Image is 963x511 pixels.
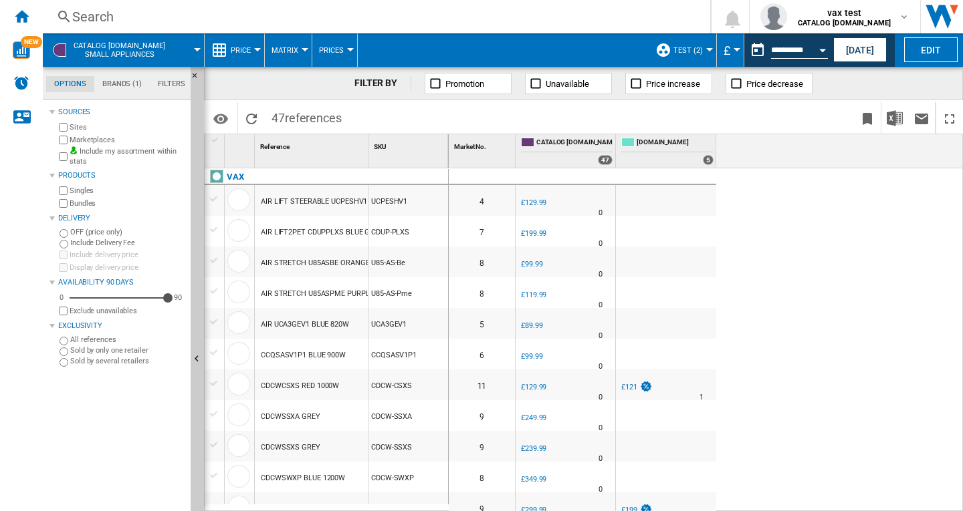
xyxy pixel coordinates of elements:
[445,79,484,89] span: Promotion
[449,308,515,339] div: 5
[285,111,342,125] span: references
[59,136,68,144] input: Marketplaces
[639,381,653,392] img: promotionV3.png
[70,356,185,366] label: Sold by several retailers
[451,134,515,155] div: Sort None
[546,79,589,89] span: Unavailable
[521,444,546,453] div: £239.99
[171,293,185,303] div: 90
[449,431,515,462] div: 9
[70,306,185,316] label: Exclude unavailables
[70,122,185,132] label: Sites
[70,186,185,196] label: Singles
[261,248,390,279] div: AIR STRETCH U85ASBE ORANGE 820W
[59,263,68,272] input: Display delivery price
[519,289,546,302] div: £119.99
[599,391,603,404] div: Delivery Time : 0 day
[371,134,448,155] div: SKU Sort None
[59,250,68,259] input: Include delivery price
[59,148,68,165] input: Include my assortment within stats
[449,246,515,277] div: 8
[94,76,150,92] md-tab-item: Brands (1)
[211,33,257,67] div: Price
[449,185,515,216] div: 4
[519,227,546,240] div: £199.99
[726,73,813,94] button: Price decrease
[521,352,542,361] div: £99.99
[449,462,515,492] div: 8
[811,36,835,60] button: Open calendar
[371,134,448,155] div: Sort None
[368,369,448,400] div: CDCW-CSXS
[599,483,603,496] div: Delivery Time : 0 day
[70,238,185,248] label: Include Delivery Fee
[56,293,67,303] div: 0
[319,33,350,67] button: Prices
[59,186,68,195] input: Singles
[599,268,603,281] div: Delivery Time : 0 day
[703,155,714,165] div: 5 offers sold by AO.COM
[936,102,963,134] button: Maximize
[760,3,787,30] img: profile.jpg
[60,347,68,356] input: Sold by only one retailer
[700,391,704,404] div: Delivery Time : 1 day
[521,383,546,391] div: £129.99
[261,217,400,248] div: AIR LIFT2PET CDUPPLXS BLUE GRAPHITE
[150,76,193,92] md-tab-item: Filters
[265,102,348,130] span: 47
[717,33,744,67] md-menu: Currency
[70,335,185,345] label: All references
[536,138,613,149] span: CATALOG [DOMAIN_NAME]
[519,442,546,456] div: £239.99
[798,19,891,27] b: CATALOG [DOMAIN_NAME]
[454,143,486,150] span: Market No.
[521,475,546,484] div: £349.99
[227,134,254,155] div: Sort None
[521,229,546,238] div: £199.99
[744,33,831,67] div: This report is based on a date in the past.
[368,277,448,308] div: U85-AS-Pme
[70,135,185,145] label: Marketplaces
[60,240,68,248] input: Include Delivery Fee
[519,411,546,425] div: £249.99
[261,432,320,463] div: CDCWSSXS GREY
[207,106,234,130] button: Options
[908,102,935,134] button: Send this report by email
[60,337,68,345] input: All references
[449,216,515,246] div: 7
[521,321,542,330] div: £89.99
[619,134,716,168] div: [DOMAIN_NAME] 5 offers sold by AO.COM
[58,321,185,331] div: Exclusivity
[599,237,603,250] div: Delivery Time : 0 day
[599,329,603,343] div: Delivery Time : 0 day
[655,33,710,67] div: test (2)
[599,206,603,220] div: Delivery Time : 0 day
[519,350,542,363] div: £99.99
[238,102,265,134] button: Reload
[70,227,185,237] label: OFF (price only)
[599,421,603,435] div: Delivery Time : 0 day
[744,37,771,63] button: md-calendar
[261,340,346,371] div: CCQSASV1P1 BLUE 900W
[521,291,546,299] div: £119.99
[272,46,298,55] span: Matrix
[673,46,703,55] span: test (2)
[58,213,185,224] div: Delivery
[904,37,958,62] button: Edit
[70,263,185,273] label: Display delivery price
[70,291,168,305] md-slider: Availability
[257,134,368,155] div: Sort None
[519,258,542,271] div: £99.99
[368,400,448,431] div: CDCW-SSXA
[374,143,387,150] span: SKU
[598,155,613,165] div: 47 offers sold by CATALOG VAX.UK
[261,401,320,432] div: CDCWSSXA GREY
[518,134,615,168] div: CATALOG [DOMAIN_NAME] 47 offers sold by CATALOG VAX.UK
[272,33,305,67] button: Matrix
[798,6,891,19] span: vax test
[854,102,881,134] button: Bookmark this report
[599,360,603,373] div: Delivery Time : 0 day
[519,473,546,486] div: £349.99
[354,77,411,90] div: FILTER BY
